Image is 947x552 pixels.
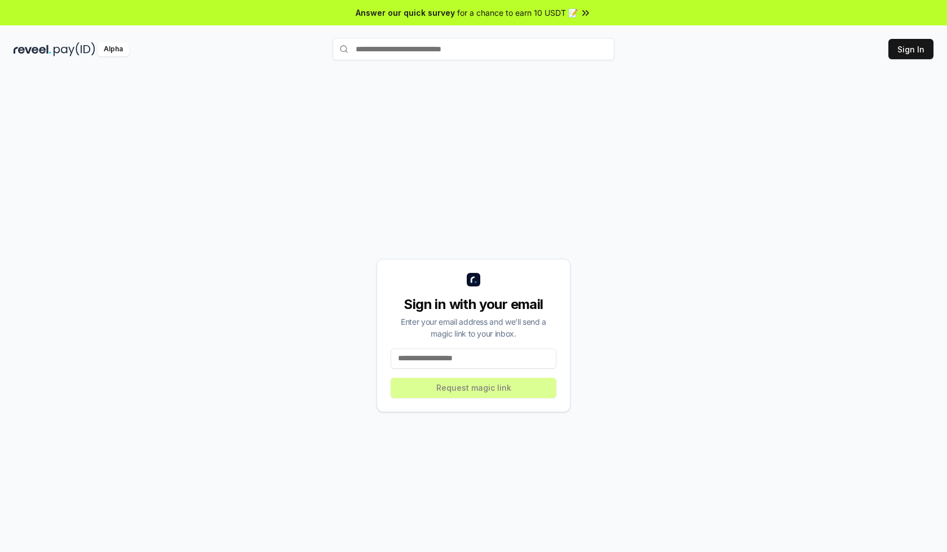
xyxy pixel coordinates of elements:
[467,273,480,286] img: logo_small
[888,39,933,59] button: Sign In
[356,7,455,19] span: Answer our quick survey
[457,7,578,19] span: for a chance to earn 10 USDT 📝
[391,295,556,313] div: Sign in with your email
[391,316,556,339] div: Enter your email address and we’ll send a magic link to your inbox.
[98,42,129,56] div: Alpha
[54,42,95,56] img: pay_id
[14,42,51,56] img: reveel_dark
